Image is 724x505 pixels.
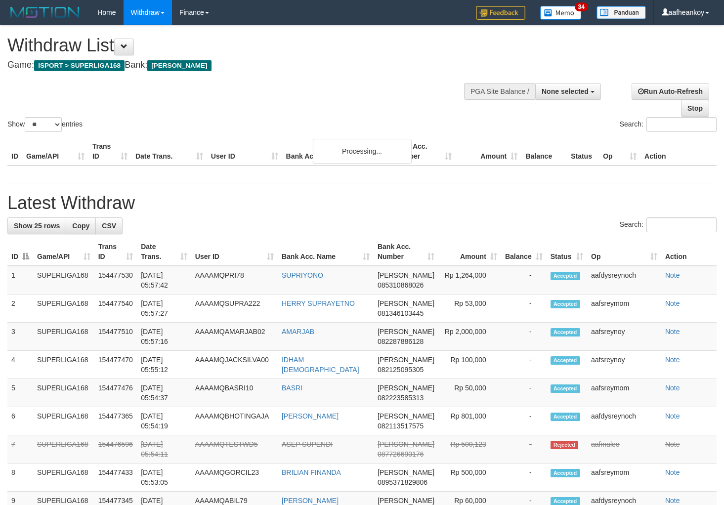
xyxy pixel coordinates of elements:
td: 4 [7,351,33,379]
a: Note [665,468,680,476]
th: Op: activate to sort column ascending [587,238,661,266]
td: aafdysreynoch [587,407,661,435]
th: Status: activate to sort column ascending [547,238,587,266]
td: - [501,351,547,379]
td: AAAAMQSUPRA222 [191,295,278,323]
th: Trans ID: activate to sort column ascending [94,238,137,266]
th: Bank Acc. Name [282,137,390,166]
th: Action [661,238,717,266]
th: Action [640,137,717,166]
div: PGA Site Balance / [464,83,535,100]
span: Copy 082287886128 to clipboard [378,337,424,345]
th: Op [599,137,640,166]
span: Copy 082223585313 to clipboard [378,394,424,402]
td: 154477470 [94,351,137,379]
img: panduan.png [596,6,646,19]
td: SUPERLIGA168 [33,266,94,295]
td: - [501,295,547,323]
a: BASRI [282,384,302,392]
td: aafsreymom [587,379,661,407]
td: 8 [7,463,33,492]
span: Copy 087726690176 to clipboard [378,450,424,458]
select: Showentries [25,117,62,132]
span: Copy 082113517575 to clipboard [378,422,424,430]
span: Accepted [551,272,580,280]
span: [PERSON_NAME] [378,356,434,364]
td: 154477365 [94,407,137,435]
td: 154477476 [94,379,137,407]
h4: Game: Bank: [7,60,473,70]
span: Accepted [551,300,580,308]
td: SUPERLIGA168 [33,323,94,351]
td: [DATE] 05:57:42 [137,266,191,295]
td: [DATE] 05:54:11 [137,435,191,463]
th: Date Trans. [131,137,207,166]
td: Rp 100,000 [438,351,501,379]
a: Note [665,440,680,448]
th: Bank Acc. Name: activate to sort column ascending [278,238,374,266]
a: Note [665,356,680,364]
th: Amount: activate to sort column ascending [438,238,501,266]
td: aafsreynoy [587,323,661,351]
td: 5 [7,379,33,407]
td: AAAAMQPRI78 [191,266,278,295]
th: Amount [456,137,521,166]
td: 1 [7,266,33,295]
a: Note [665,412,680,420]
th: Balance: activate to sort column ascending [501,238,547,266]
td: - [501,435,547,463]
span: 34 [575,2,588,11]
td: [DATE] 05:54:19 [137,407,191,435]
label: Show entries [7,117,83,132]
td: 154476596 [94,435,137,463]
span: [PERSON_NAME] [378,440,434,448]
td: SUPERLIGA168 [33,379,94,407]
td: SUPERLIGA168 [33,435,94,463]
td: [DATE] 05:57:16 [137,323,191,351]
input: Search: [646,217,717,232]
a: AMARJAB [282,328,314,336]
a: BRILIAN FINANDA [282,468,341,476]
img: MOTION_logo.png [7,5,83,20]
td: SUPERLIGA168 [33,351,94,379]
th: Bank Acc. Number [390,137,456,166]
img: Button%20Memo.svg [540,6,582,20]
th: User ID [207,137,282,166]
a: Stop [681,100,709,117]
th: Date Trans.: activate to sort column ascending [137,238,191,266]
span: [PERSON_NAME] [378,271,434,279]
td: 154477510 [94,323,137,351]
button: None selected [535,83,601,100]
a: Note [665,497,680,505]
a: CSV [95,217,123,234]
a: Note [665,299,680,307]
a: [PERSON_NAME] [282,412,339,420]
td: Rp 53,000 [438,295,501,323]
img: Feedback.jpg [476,6,525,20]
span: [PERSON_NAME] [378,497,434,505]
td: SUPERLIGA168 [33,463,94,492]
td: SUPERLIGA168 [33,295,94,323]
a: Show 25 rows [7,217,66,234]
div: Processing... [313,139,412,164]
a: Note [665,271,680,279]
span: [PERSON_NAME] [378,299,434,307]
th: Status [567,137,599,166]
a: Note [665,384,680,392]
span: None selected [542,87,589,95]
span: ISPORT > SUPERLIGA168 [34,60,125,71]
td: AAAAMQGORCIL23 [191,463,278,492]
h1: Withdraw List [7,36,473,55]
span: Accepted [551,328,580,337]
td: Rp 2,000,000 [438,323,501,351]
a: Copy [66,217,96,234]
td: [DATE] 05:53:05 [137,463,191,492]
td: 154477433 [94,463,137,492]
td: - [501,266,547,295]
td: 154477530 [94,266,137,295]
a: [PERSON_NAME] [282,497,339,505]
td: 6 [7,407,33,435]
td: Rp 500,123 [438,435,501,463]
span: [PERSON_NAME] [378,384,434,392]
td: [DATE] 05:55:12 [137,351,191,379]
